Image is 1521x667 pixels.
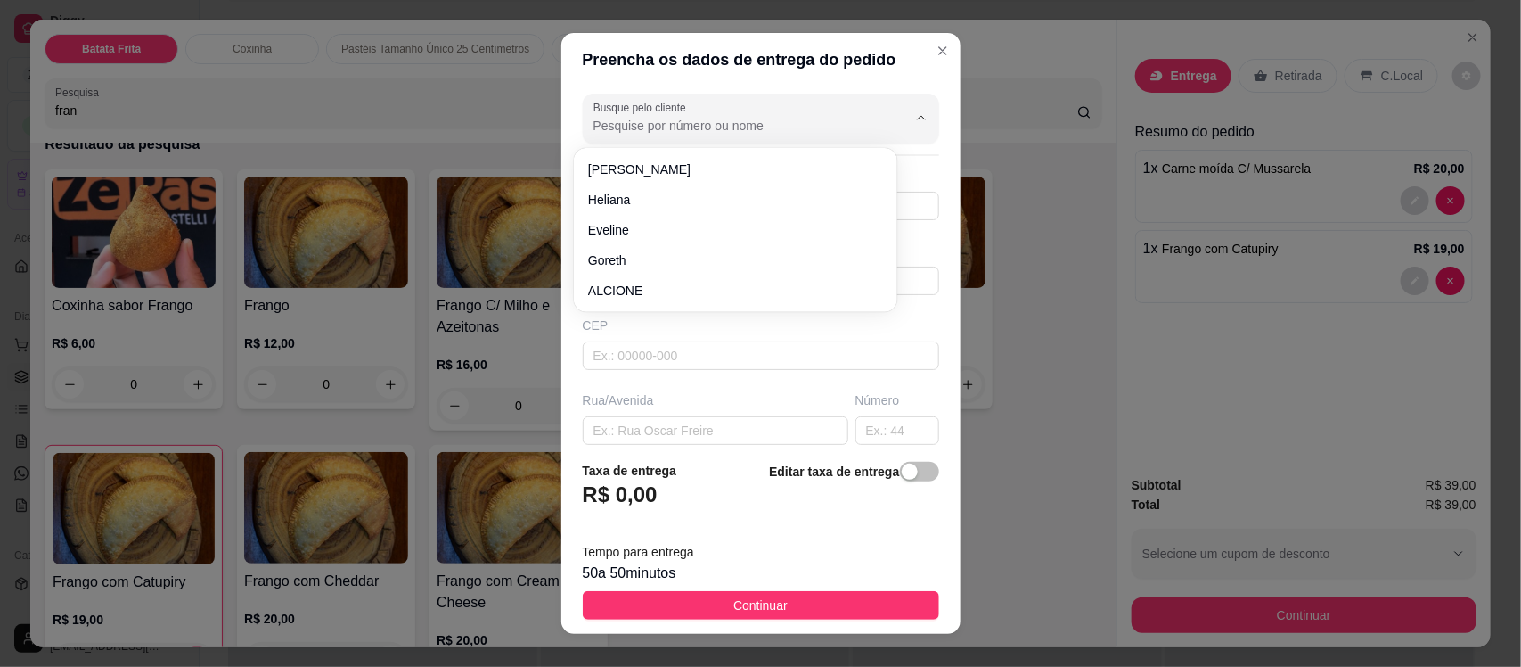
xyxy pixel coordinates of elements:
[928,37,957,65] button: Close
[583,563,939,584] div: 50 a 50 minutos
[593,117,879,135] input: Busque pelo cliente
[769,465,899,479] strong: Editar taxa de entrega
[583,416,848,445] input: Ex.: Rua Oscar Freire
[855,391,939,409] div: Número
[588,191,865,209] span: heliana
[583,391,848,409] div: Rua/Avenida
[583,545,694,559] span: Tempo para entrega
[561,33,961,86] header: Preencha os dados de entrega do pedido
[593,100,692,115] label: Busque pelo cliente
[588,221,865,239] span: Eveline
[588,251,865,269] span: Goreth
[577,152,894,309] div: Suggestions
[588,282,865,300] span: ALCIONE
[581,155,890,305] ul: Suggestions
[583,481,658,509] h3: R$ 0,00
[588,161,865,178] span: [PERSON_NAME]
[855,416,939,445] input: Ex.: 44
[583,317,939,334] div: CEP
[583,342,939,370] input: Ex.: 00000-000
[733,596,788,615] span: Continuar
[907,103,936,132] button: Show suggestions
[583,464,677,478] strong: Taxa de entrega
